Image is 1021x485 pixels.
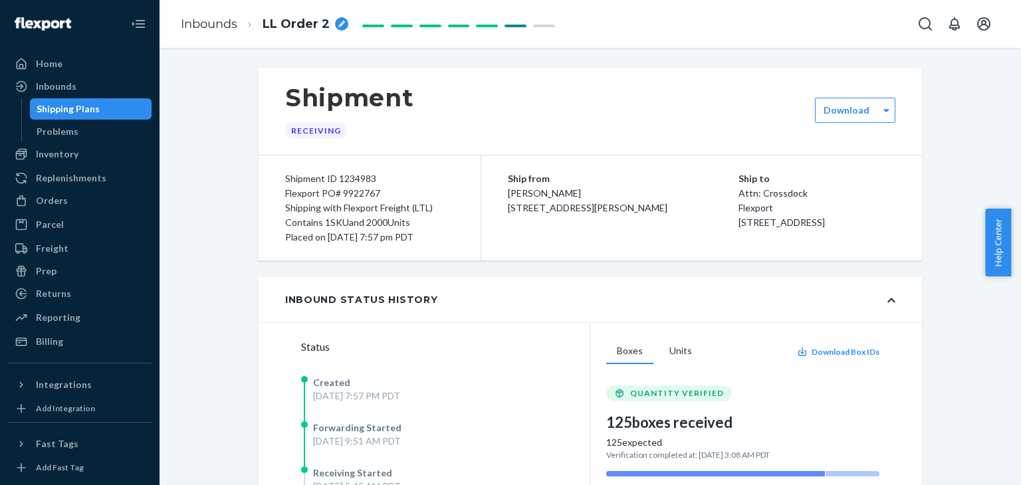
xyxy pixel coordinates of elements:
div: Home [36,57,62,70]
div: Fast Tags [36,437,78,450]
a: Replenishments [8,167,152,189]
a: Orders [8,190,152,211]
div: Parcel [36,218,64,231]
span: Forwarding Started [313,422,401,433]
div: Shipment ID 1234983 [285,171,454,186]
a: Inventory [8,144,152,165]
span: QUANTITY VERIFIED [630,388,724,399]
div: Reporting [36,311,80,324]
p: Ship from [508,171,738,186]
div: Prep [36,264,57,278]
div: [DATE] 9:51 AM PDT [313,435,401,448]
a: Returns [8,283,152,304]
a: Home [8,53,152,74]
div: Shipping Plans [37,102,100,116]
button: Open account menu [970,11,997,37]
div: Replenishments [36,171,106,185]
div: Placed on [DATE] 7:57 pm PDT [285,230,454,244]
a: Shipping Plans [30,98,152,120]
span: Created [313,377,350,388]
div: Verification completed at: [DATE] 3:08 AM PDT [606,449,879,460]
div: Flexport PO# 9922767 [285,186,454,201]
button: Help Center [985,209,1011,276]
div: Problems [37,125,78,138]
div: Inbounds [36,80,76,93]
a: Billing [8,331,152,352]
div: 125 boxes received [606,412,879,433]
span: [PERSON_NAME] [STREET_ADDRESS][PERSON_NAME] [508,187,667,213]
div: Status [301,339,590,355]
button: Close Navigation [125,11,152,37]
div: Returns [36,287,71,300]
button: Integrations [8,374,152,395]
p: Attn: Crossdock [738,186,896,201]
button: Download Box IDs [797,346,879,357]
a: Inbounds [8,76,152,97]
div: Billing [36,335,63,348]
p: Flexport [738,201,896,215]
a: Parcel [8,214,152,235]
div: [DATE] 7:57 PM PDT [313,389,400,403]
a: Add Integration [8,401,152,417]
h1: Shipment [285,84,413,112]
img: Flexport logo [15,17,71,31]
p: Ship to [738,171,896,186]
button: Fast Tags [8,433,152,454]
span: [STREET_ADDRESS] [738,217,825,228]
span: Receiving Started [313,467,392,478]
div: Add Fast Tag [36,462,84,473]
a: Freight [8,238,152,259]
span: LL Order 2 [263,16,330,33]
div: Inventory [36,147,78,161]
button: Open notifications [941,11,968,37]
a: Problems [30,121,152,142]
label: Download [824,104,869,117]
a: Prep [8,260,152,282]
div: 125 expected [606,436,879,449]
div: Freight [36,242,68,255]
div: Contains 1 SKU and 2000 Units [285,215,454,230]
a: Add Fast Tag [8,460,152,476]
div: Orders [36,194,68,207]
ol: breadcrumbs [170,5,359,44]
div: Receiving [285,122,347,139]
div: Inbound Status History [285,293,437,306]
button: Units [659,339,703,364]
div: Integrations [36,378,92,391]
div: Shipping with Flexport Freight (LTL) [285,201,454,215]
a: Inbounds [181,17,237,31]
div: Add Integration [36,403,95,414]
a: Reporting [8,307,152,328]
button: Boxes [606,339,653,364]
button: Open Search Box [912,11,939,37]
